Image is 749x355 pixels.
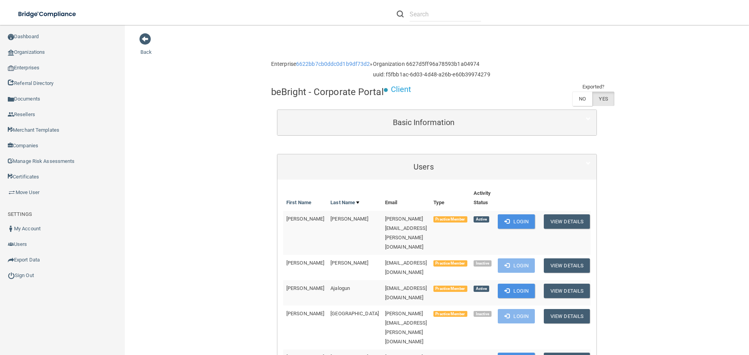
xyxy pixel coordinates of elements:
label: YES [592,92,614,106]
h6: uuid: f5fbb1ac-6d03-4d48-a26b-e60b39974279 [373,72,490,78]
button: Login [498,258,535,273]
span: Practice Member [433,286,467,292]
img: bridge_compliance_login_screen.278c3ca4.svg [12,6,83,22]
h4: beBright - Corporate Portal [271,87,384,97]
input: Search [410,7,481,21]
img: ic_dashboard_dark.d01f4a41.png [8,34,14,40]
span: [EMAIL_ADDRESS][DOMAIN_NAME] [385,285,427,300]
button: View Details [544,284,590,298]
img: icon-documents.8dae5593.png [8,96,14,102]
button: View Details [544,309,590,323]
h6: Enterprise » [271,61,373,67]
h6: Organization 6627d5ff96a78593b1a04974 [373,61,490,67]
img: organization-icon.f8decf85.png [8,49,14,56]
img: ic_power_dark.7ecde6b1.png [8,272,15,279]
th: Email [382,185,430,211]
button: Login [498,214,535,229]
button: View Details [544,214,590,229]
h5: Basic Information [283,118,564,127]
span: [PERSON_NAME] [286,216,324,222]
img: enterprise.0d942306.png [8,65,14,71]
img: ic_reseller.de258add.png [8,111,14,118]
p: Client [391,82,412,97]
th: Type [430,185,470,211]
a: Last Name [330,198,359,207]
span: Practice Member [433,260,467,267]
span: [PERSON_NAME] [330,216,368,222]
span: [PERSON_NAME][EMAIL_ADDRESS][PERSON_NAME][DOMAIN_NAME] [385,216,427,250]
span: Active [474,286,489,292]
a: 6622bb7cb0ddc0d1b9df73d2 [296,61,370,67]
a: Back [140,40,152,55]
span: [PERSON_NAME] [286,285,324,291]
span: Ajalogun [330,285,350,291]
a: First Name [286,198,311,207]
span: [PERSON_NAME][EMAIL_ADDRESS][PERSON_NAME][DOMAIN_NAME] [385,311,427,344]
label: SETTINGS [8,210,32,219]
button: Login [498,284,535,298]
span: [EMAIL_ADDRESS][DOMAIN_NAME] [385,260,427,275]
a: Users [283,158,591,176]
span: Inactive [474,311,492,317]
span: [PERSON_NAME] [286,311,324,316]
button: View Details [544,258,590,273]
span: [PERSON_NAME] [286,260,324,266]
img: ic-search.3b580494.png [397,11,404,18]
span: Active [474,216,489,223]
img: ic_user_dark.df1a06c3.png [8,226,14,232]
img: icon-users.e205127d.png [8,241,14,247]
th: Activity Status [470,185,495,211]
img: briefcase.64adab9b.png [8,189,16,196]
span: Practice Member [433,216,467,223]
img: icon-export.b9366987.png [8,257,14,263]
td: Exported? [572,82,614,92]
button: Login [498,309,535,323]
span: Practice Member [433,311,467,317]
h5: Users [283,162,564,171]
a: Basic Information [283,114,591,131]
span: [PERSON_NAME] [330,260,368,266]
span: [GEOGRAPHIC_DATA] [330,311,379,316]
label: NO [572,92,592,106]
span: Inactive [474,260,492,267]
